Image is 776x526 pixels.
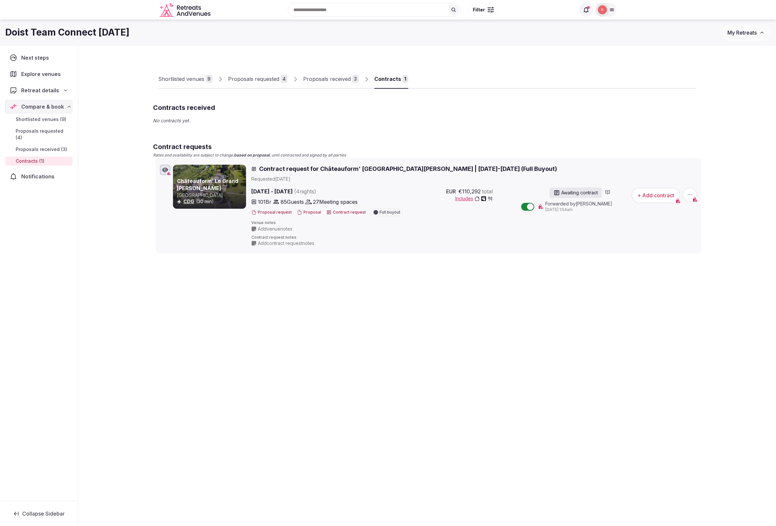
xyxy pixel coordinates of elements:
[5,51,72,65] a: Next steps
[251,210,292,215] button: Proposal request
[21,173,57,180] span: Notifications
[402,75,408,83] div: 1
[21,54,52,62] span: Next steps
[16,158,44,164] span: Contracts (1)
[251,220,697,226] span: Venue notes
[228,70,287,89] a: Proposals requested4
[251,235,697,240] span: Contract request notes
[16,146,67,153] span: Proposals received (3)
[721,24,771,41] button: My Retreats
[153,103,701,112] h2: Contracts received
[445,188,493,195] div: €110,292
[5,67,72,81] a: Explore venues
[16,128,70,141] span: Proposals requested (4)
[158,70,212,89] a: Shortlisted venues9
[258,240,314,247] span: Add contract request notes
[258,226,292,232] span: Add venue notes
[374,70,408,89] a: Contracts1
[5,157,72,166] a: Contracts (1)
[326,210,366,215] button: Contract request
[258,198,272,206] span: 101 Br
[259,165,557,173] span: Contract request for Châteauform’ [GEOGRAPHIC_DATA][PERSON_NAME] | [DATE]-[DATE] (Full Buyout)
[153,117,701,124] p: No contracts yet.
[177,178,238,191] a: Châteauform’ Le Grand [PERSON_NAME]
[183,198,194,205] button: CDG
[5,170,72,183] a: Notifications
[16,116,66,123] span: Shortlisted venues (9)
[380,210,400,214] span: Full buyout
[727,29,757,36] span: My Retreats
[183,199,194,204] a: CDG
[294,188,316,195] span: ( 4 night s )
[374,75,401,83] div: Contracts
[303,70,359,89] a: Proposals received3
[297,210,321,215] button: Proposal
[545,201,612,207] span: Forwarded by [PERSON_NAME]
[631,188,680,203] button: + Add contract
[177,198,245,205] div: (30 min)
[303,75,351,83] div: Proposals received
[206,75,212,83] div: 9
[281,198,304,206] span: 85 Guests
[153,142,701,151] h2: Contract requests
[469,4,498,16] button: Filter
[5,26,130,39] h1: Doist Team Connect [DATE]
[21,86,59,94] span: Retreat details
[5,145,72,154] a: Proposals received (3)
[251,176,697,182] div: Requested [DATE]
[550,188,602,198] div: Awaiting contract
[153,153,701,158] p: Rates and availability are subject to change, , until contracted and signed by all parties
[177,192,245,199] p: [GEOGRAPHIC_DATA]
[455,195,493,202] button: Includes
[446,188,456,195] span: EUR
[598,5,607,14] img: Ryan Sanford
[281,75,287,83] div: 4
[251,188,403,195] span: [DATE] - [DATE]
[22,510,65,517] span: Collapse Sidebar
[352,75,359,83] div: 3
[228,75,279,83] div: Proposals requested
[5,127,72,142] a: Proposals requested (4)
[234,153,270,158] strong: based on proposal
[160,3,212,17] a: Visit the homepage
[482,188,493,195] span: total
[21,103,64,111] span: Compare & book
[5,506,72,521] button: Collapse Sidebar
[545,207,612,213] span: [DATE] 1:54am
[5,115,72,124] a: Shortlisted venues (9)
[473,7,485,13] span: Filter
[160,3,212,17] svg: Retreats and Venues company logo
[158,75,204,83] div: Shortlisted venues
[313,198,358,206] span: 27 Meeting spaces
[21,70,63,78] span: Explore venues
